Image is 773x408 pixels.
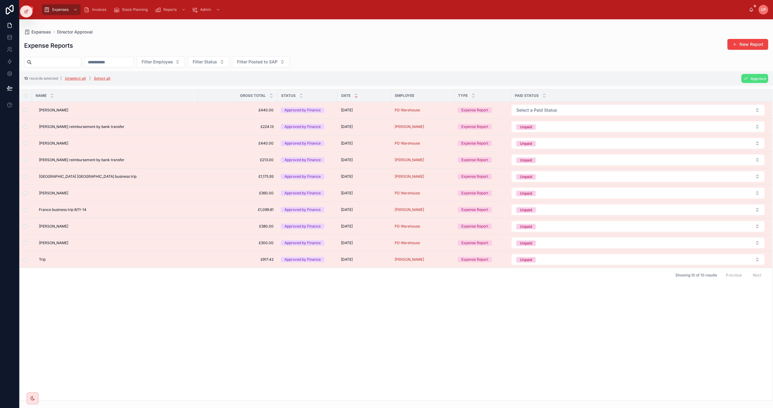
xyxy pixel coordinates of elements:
[92,74,113,83] button: Select all
[395,158,451,162] a: [PERSON_NAME]
[395,108,451,113] a: PD Warehouse
[92,7,106,12] span: Invoices
[341,93,351,98] span: Date
[284,207,321,212] div: Approved by Finance
[395,207,451,212] a: [PERSON_NAME]
[395,124,424,129] span: [PERSON_NAME]
[24,41,73,50] h1: Expense Reports
[39,224,194,229] a: [PERSON_NAME]
[284,107,321,113] div: Approved by Finance
[512,105,765,116] button: Select Button
[458,141,507,146] a: Expense Report
[281,174,334,179] a: Approved by Finance
[341,257,387,262] a: [DATE]
[341,108,387,113] a: [DATE]
[281,124,334,129] a: Approved by Finance
[202,174,274,179] span: £1,175.93
[520,257,532,263] div: Unpaid
[516,107,557,113] span: Select a Paid Status
[39,3,749,16] div: scrollable content
[240,93,266,98] span: Gross Total
[24,29,51,35] a: Expenses
[202,108,274,113] a: £440.00
[520,124,532,130] div: Unpaid
[675,273,717,278] span: Showing 10 of 10 results
[39,257,194,262] a: Trip
[31,29,51,35] span: Expenses
[395,257,424,262] span: [PERSON_NAME]
[461,240,488,246] div: Expense Report
[39,108,68,113] span: [PERSON_NAME]
[511,221,765,232] a: Select Button
[520,158,532,163] div: Unpaid
[461,224,488,229] div: Expense Report
[395,207,424,212] span: [PERSON_NAME]
[341,241,387,245] a: [DATE]
[39,191,68,196] span: [PERSON_NAME]
[57,29,93,35] a: Director Approval
[60,76,62,81] span: |
[202,124,274,129] span: £224.13
[512,221,765,232] button: Select Button
[395,108,420,113] span: PD Warehouse
[511,254,765,265] a: Select Button
[395,174,424,179] a: [PERSON_NAME]
[395,191,451,196] a: PD Warehouse
[202,158,274,162] a: £213.00
[458,93,468,98] span: Type
[39,124,194,129] a: [PERSON_NAME] reimbursement by bank transfer
[741,74,768,83] button: Approve
[515,93,539,98] span: Paid Status
[395,191,420,196] a: PD Warehouse
[512,121,765,132] button: Select Button
[520,174,532,180] div: Unpaid
[202,224,274,229] a: £380.00
[284,257,321,262] div: Approved by Finance
[341,174,353,179] span: [DATE]
[39,141,194,146] a: [PERSON_NAME]
[202,141,274,146] a: £440.00
[281,207,334,212] a: Approved by Finance
[341,141,353,146] span: [DATE]
[520,191,532,196] div: Unpaid
[52,7,69,12] span: Expenses
[395,224,420,229] a: PD Warehouse
[39,174,136,179] span: [GEOGRAPHIC_DATA] [GEOGRAPHIC_DATA] business trip
[458,157,507,163] a: Expense Report
[461,190,488,196] div: Expense Report
[341,191,387,196] a: [DATE]
[512,171,765,182] button: Select Button
[39,207,86,212] span: France business trip 8/11-14
[341,207,353,212] span: [DATE]
[458,240,507,246] a: Expense Report
[511,187,765,199] a: Select Button
[341,224,387,229] a: [DATE]
[281,224,334,229] a: Approved by Finance
[202,257,274,262] a: £917.42
[395,241,420,245] a: PD Warehouse
[281,257,334,262] a: Approved by Finance
[395,241,451,245] a: PD Warehouse
[284,224,321,229] div: Approved by Finance
[112,4,152,15] a: Stock Planning
[341,241,353,245] span: [DATE]
[232,56,290,68] button: Select Button
[284,240,321,246] div: Approved by Finance
[188,56,229,68] button: Select Button
[202,241,274,245] span: £300.00
[153,4,189,15] a: Reports
[200,7,211,12] span: Admin
[29,76,58,81] span: records selected
[42,4,81,15] a: Expenses
[511,171,765,182] a: Select Button
[284,124,321,129] div: Approved by Finance
[281,190,334,196] a: Approved by Finance
[512,254,765,265] button: Select Button
[395,141,420,146] a: PD Warehouse
[39,224,68,229] span: [PERSON_NAME]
